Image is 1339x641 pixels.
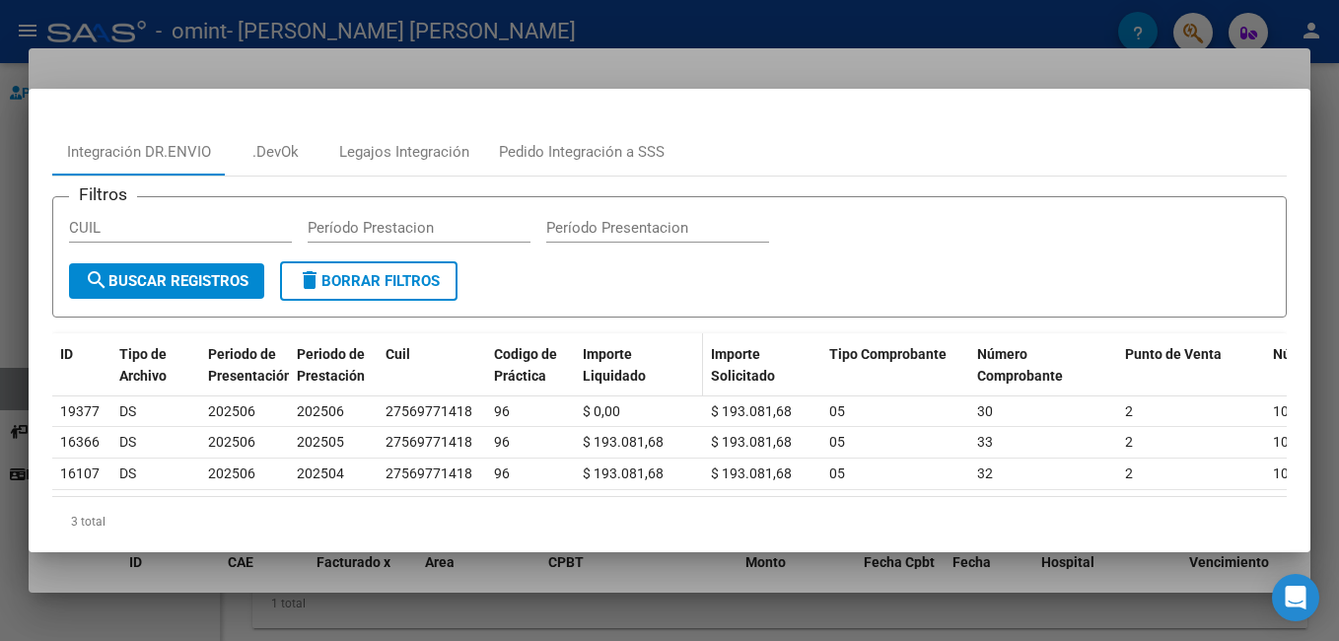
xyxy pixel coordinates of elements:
[252,141,299,164] div: .DevOk
[829,346,947,362] span: Tipo Comprobante
[711,465,792,481] span: $ 193.081,68
[1117,333,1265,420] datatable-header-cell: Punto de Venta
[208,403,255,419] span: 202506
[60,346,73,362] span: ID
[829,434,845,450] span: 05
[829,403,845,419] span: 05
[289,333,378,420] datatable-header-cell: Periodo de Prestación
[60,434,100,450] span: 16366
[583,434,664,450] span: $ 193.081,68
[119,403,136,419] span: DS
[386,463,472,485] div: 27569771418
[1273,465,1297,481] span: 104
[297,434,344,450] span: 202505
[297,403,344,419] span: 202506
[1125,465,1133,481] span: 2
[208,465,255,481] span: 202506
[119,434,136,450] span: DS
[111,333,200,420] datatable-header-cell: Tipo de Archivo
[977,346,1063,385] span: Número Comprobante
[977,434,993,450] span: 33
[575,333,703,420] datatable-header-cell: Importe Liquidado
[1273,403,1297,419] span: 104
[494,403,510,419] span: 96
[494,346,557,385] span: Codigo de Práctica
[386,400,472,423] div: 27569771418
[297,465,344,481] span: 202504
[494,434,510,450] span: 96
[1125,346,1222,362] span: Punto de Venta
[69,263,264,299] button: Buscar Registros
[52,497,1287,546] div: 3 total
[119,346,167,385] span: Tipo de Archivo
[583,403,620,419] span: $ 0,00
[583,465,664,481] span: $ 193.081,68
[711,403,792,419] span: $ 193.081,68
[977,403,993,419] span: 30
[977,465,993,481] span: 32
[378,333,486,420] datatable-header-cell: Cuil
[67,141,211,164] div: Integración DR.ENVIO
[583,346,646,385] span: Importe Liquidado
[499,141,665,164] div: Pedido Integración a SSS
[711,434,792,450] span: $ 193.081,68
[486,333,575,420] datatable-header-cell: Codigo de Práctica
[208,346,292,385] span: Periodo de Presentación
[711,346,775,385] span: Importe Solicitado
[1125,434,1133,450] span: 2
[969,333,1117,420] datatable-header-cell: Número Comprobante
[298,268,321,292] mat-icon: delete
[85,272,248,290] span: Buscar Registros
[829,465,845,481] span: 05
[119,465,136,481] span: DS
[52,333,111,420] datatable-header-cell: ID
[280,261,458,301] button: Borrar Filtros
[297,346,365,385] span: Periodo de Prestación
[208,434,255,450] span: 202506
[821,333,969,420] datatable-header-cell: Tipo Comprobante
[494,465,510,481] span: 96
[386,431,472,454] div: 27569771418
[200,333,289,420] datatable-header-cell: Periodo de Presentación
[85,268,108,292] mat-icon: search
[339,141,469,164] div: Legajos Integración
[1125,403,1133,419] span: 2
[60,465,100,481] span: 16107
[386,346,410,362] span: Cuil
[69,181,137,207] h3: Filtros
[1273,434,1297,450] span: 104
[60,403,100,419] span: 19377
[1272,574,1319,621] div: Open Intercom Messenger
[298,272,440,290] span: Borrar Filtros
[703,333,821,420] datatable-header-cell: Importe Solicitado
